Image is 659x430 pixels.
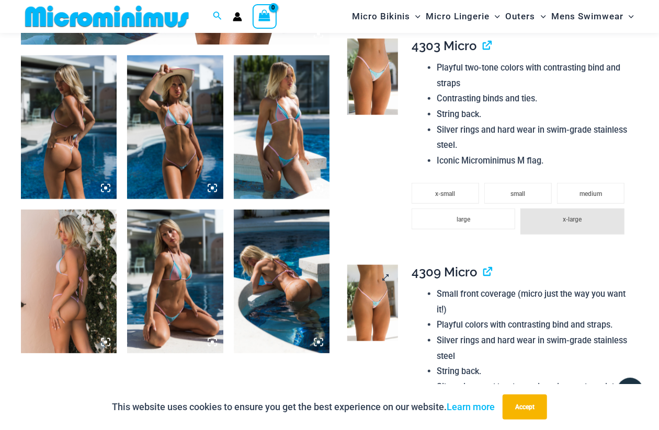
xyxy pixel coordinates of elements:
span: Micro Lingerie [426,3,490,30]
button: Accept [503,394,547,420]
nav: Site Navigation [348,2,638,31]
li: String back. [437,364,629,379]
img: That Summer Dawn 4303 Micro [347,39,398,115]
img: That Summer Dawn 3063 Tri Top 4303 Micro [234,55,329,199]
span: x-small [435,190,455,197]
span: large [457,216,470,223]
li: medium [557,183,624,204]
span: Micro Bikinis [352,3,410,30]
li: large [412,208,515,229]
li: x-large [520,208,624,235]
li: Playful two-tone colors with contrasting bind and straps [437,60,629,91]
a: Micro LingerieMenu ToggleMenu Toggle [423,3,503,30]
img: That Summer Dawn 3063 Tri Top 4303 Micro [127,210,223,353]
span: 4309 Micro [412,264,477,280]
img: That Summer Dawn 3063 Tri Top 4309 Micro [21,55,117,199]
span: Menu Toggle [410,3,421,30]
li: x-small [412,183,479,204]
img: MM SHOP LOGO FLAT [21,5,193,28]
li: small [484,183,552,204]
li: Silver rings and hard wear in swim-grade stainless steel [437,333,629,364]
a: Micro BikinisMenu ToggleMenu Toggle [349,3,423,30]
span: medium [580,190,602,197]
li: String back. [437,107,629,122]
a: Learn more [447,401,495,412]
span: Mens Swimwear [551,3,623,30]
img: That Summer Dawn 4309 Micro [347,265,398,341]
li: Contrasting binds and ties. [437,91,629,107]
span: Menu Toggle [490,3,500,30]
li: Silver rings and hard wear in swim-grade stainless steel. [437,122,629,153]
li: Silver rings and hard wear in swim-grade stainless steel. [437,379,629,410]
a: Account icon link [233,12,242,21]
span: Menu Toggle [623,3,634,30]
li: Playful colors with contrasting bind and straps. [437,317,629,333]
img: That Summer Dawn 3063 Tri Top 4309 Micro [234,210,329,353]
img: That Summer Dawn 3063 Tri Top 4303 Micro [21,210,117,353]
a: View Shopping Cart, empty [253,4,277,28]
span: Outers [506,3,536,30]
span: small [510,190,525,197]
span: 4303 Micro [412,38,476,53]
span: Menu Toggle [536,3,546,30]
a: Mens SwimwearMenu ToggleMenu Toggle [549,3,637,30]
p: This website uses cookies to ensure you get the best experience on our website. [112,399,495,415]
li: Small front coverage (micro just the way you want it!) [437,286,629,317]
li: Iconic Microminimus M flag. [437,153,629,169]
a: OutersMenu ToggleMenu Toggle [503,3,549,30]
span: x-large [563,216,582,223]
img: That Summer Dawn 3063 Tri Top 4309 Micro [127,55,223,199]
a: Search icon link [213,10,222,23]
